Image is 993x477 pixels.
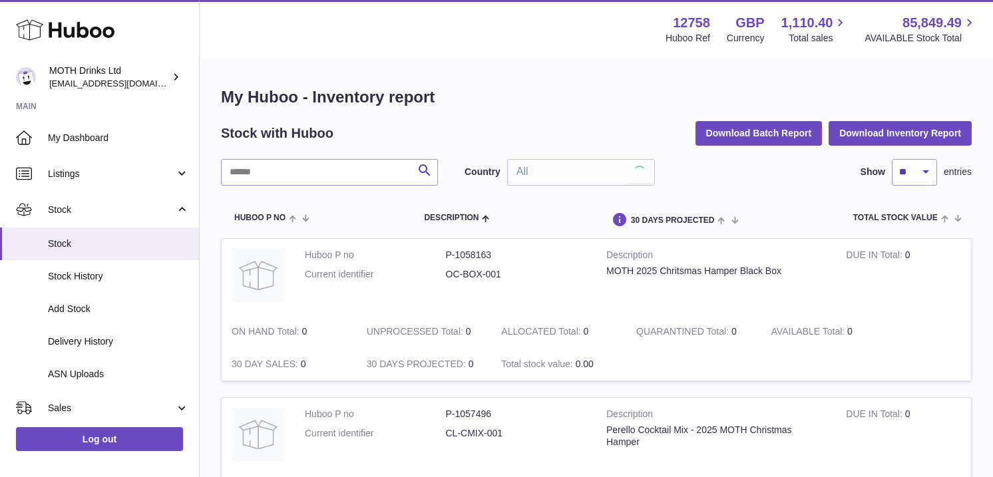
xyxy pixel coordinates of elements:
[48,168,175,180] span: Listings
[853,214,938,222] span: Total stock value
[836,239,971,315] td: 0
[222,348,357,381] td: 0
[902,14,962,32] span: 85,849.49
[357,348,492,381] td: 0
[305,249,446,261] dt: Huboo P no
[16,67,36,87] img: orders@mothdrinks.com
[424,214,479,222] span: Description
[606,265,826,277] div: MOTH 2025 Chritsmas Hamper Black Box
[465,166,500,178] label: Country
[48,368,189,381] span: ASN Uploads
[234,214,286,222] span: Huboo P no
[49,65,169,90] div: MOTH Drinks Ltd
[48,204,175,216] span: Stock
[48,402,175,414] span: Sales
[735,14,764,32] strong: GBP
[446,249,587,261] dd: P-1058163
[357,315,492,348] td: 0
[501,359,575,373] strong: Total stock value
[606,424,826,449] div: Perello Cocktail Mix - 2025 MOTH Christmas Hamper
[367,359,469,373] strong: 30 DAYS PROJECTED
[305,408,446,420] dt: Huboo P no
[501,326,583,340] strong: ALLOCATED Total
[48,132,189,144] span: My Dashboard
[49,78,196,88] span: [EMAIL_ADDRESS][DOMAIN_NAME]
[944,166,972,178] span: entries
[491,315,626,348] td: 0
[232,249,285,302] img: product image
[305,268,446,281] dt: Current identifier
[861,166,885,178] label: Show
[731,326,737,337] span: 0
[222,315,357,348] td: 0
[666,32,710,45] div: Huboo Ref
[305,427,446,440] dt: Current identifier
[727,32,765,45] div: Currency
[631,216,715,225] span: 30 DAYS PROJECTED
[221,86,972,108] h1: My Huboo - Inventory report
[48,303,189,315] span: Add Stock
[446,268,587,281] dd: OC-BOX-001
[606,408,826,424] strong: Description
[829,121,972,145] button: Download Inventory Report
[48,238,189,250] span: Stock
[846,249,904,263] strong: DUE IN Total
[846,408,904,422] strong: DUE IN Total
[367,326,466,340] strong: UNPROCESSED Total
[836,398,971,474] td: 0
[673,14,710,32] strong: 12758
[48,335,189,348] span: Delivery History
[865,14,977,45] a: 85,849.49 AVAILABLE Stock Total
[636,326,731,340] strong: QUARANTINED Total
[48,270,189,283] span: Stock History
[606,249,826,265] strong: Description
[232,408,285,461] img: product image
[695,121,823,145] button: Download Batch Report
[232,359,301,373] strong: 30 DAY SALES
[232,326,302,340] strong: ON HAND Total
[865,32,977,45] span: AVAILABLE Stock Total
[771,326,847,340] strong: AVAILABLE Total
[789,32,848,45] span: Total sales
[221,124,333,142] h2: Stock with Huboo
[16,427,183,451] a: Log out
[781,14,833,32] span: 1,110.40
[781,14,849,45] a: 1,110.40 Total sales
[446,427,587,440] dd: CL-CMIX-001
[761,315,896,348] td: 0
[446,408,587,420] dd: P-1057496
[576,359,594,369] span: 0.00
